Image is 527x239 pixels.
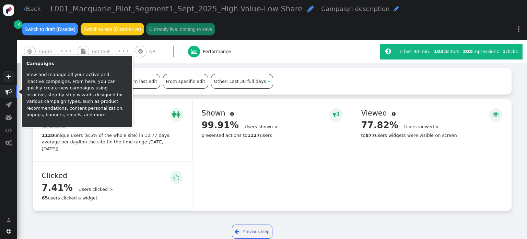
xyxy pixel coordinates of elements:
[511,19,527,39] a: ⋮
[385,48,391,55] span: 
[14,20,22,29] a: 
[232,225,273,239] a: Previous step
[134,40,188,63] a:  QA
[23,6,26,12] span: 
[42,133,54,138] b: 1128
[27,49,32,54] span: 
[463,49,472,54] b: 202
[5,88,12,95] span: 
[361,109,391,117] span: Viewed
[188,40,245,63] a:  Performance
[172,110,176,119] span: 
[434,49,443,54] b: 103
[202,132,343,139] div: presented actions to users
[6,101,12,108] span: 
[79,139,82,144] b: 0
[149,48,159,55] span: QA
[3,4,14,16] img: logo-icon.svg
[463,49,499,54] span: impressions
[267,79,270,84] span: 
[404,124,439,129] a: Users viewed >
[502,49,518,54] span: clicks
[61,47,71,56] div: · · ·
[22,23,78,35] button: Switch to draft (Disable)
[38,48,55,55] span: Target
[203,48,234,55] span: Performance
[118,47,129,56] div: · · ·
[7,229,11,233] span: 
[24,40,78,63] a:  Target · · ·
[366,133,375,138] b: 877
[18,21,20,28] span: 
[502,49,505,54] b: 1
[392,112,396,116] span: 
[42,172,71,180] span: Clicked
[493,110,499,119] span: 
[138,49,143,54] span: 
[394,6,399,12] span: 
[321,5,389,12] span: Campaign description
[3,71,14,82] a: +
[23,4,41,13] a: Back
[50,4,303,13] span: L001_Macquarie_Pilot_Segment1_Sept_2025_High Value-Low Share
[235,228,239,236] span: 
[92,48,113,55] span: Content
[42,120,67,130] span: 1128
[79,187,113,192] a: Users clicked >
[230,112,234,116] span: 
[81,23,144,35] button: Switch to test (Disable live)
[361,132,503,139] div: to users widgets were visible on screen
[5,127,12,133] span: 
[81,49,85,54] span: 
[202,120,239,130] span: 99.91%
[245,124,278,129] a: Users shown >
[42,195,183,202] div: users clicked a widget
[5,140,12,146] span: 
[2,215,15,226] a: 
[26,61,54,66] b: Campaigns
[26,71,128,118] p: View and manage all your active and inactive campaigns. From here, you can quickly create new cam...
[432,48,461,55] div: visitors
[42,183,73,193] span: 7.41%
[42,195,48,200] b: 65
[214,79,266,84] span: Other: Last 30 full days
[124,74,160,88] div: From last edit
[398,48,432,55] div: In last 90 min:
[5,114,12,120] span: 
[247,133,260,138] b: 1127
[361,120,398,130] span: 77.82%
[163,74,208,88] div: From specific edit
[202,109,229,117] span: Shown
[42,132,183,152] div: unique users (8.5% of the whole site) in 12.77 days, average per day on the site (in the time ran...
[146,23,215,35] button: Currently live: nothing to save
[333,110,339,119] span: 
[78,40,135,63] a:  Content · · ·
[191,49,197,54] span: 
[307,5,314,12] span: 
[176,110,180,119] span: 
[173,173,180,182] span: 
[7,217,11,224] span: 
